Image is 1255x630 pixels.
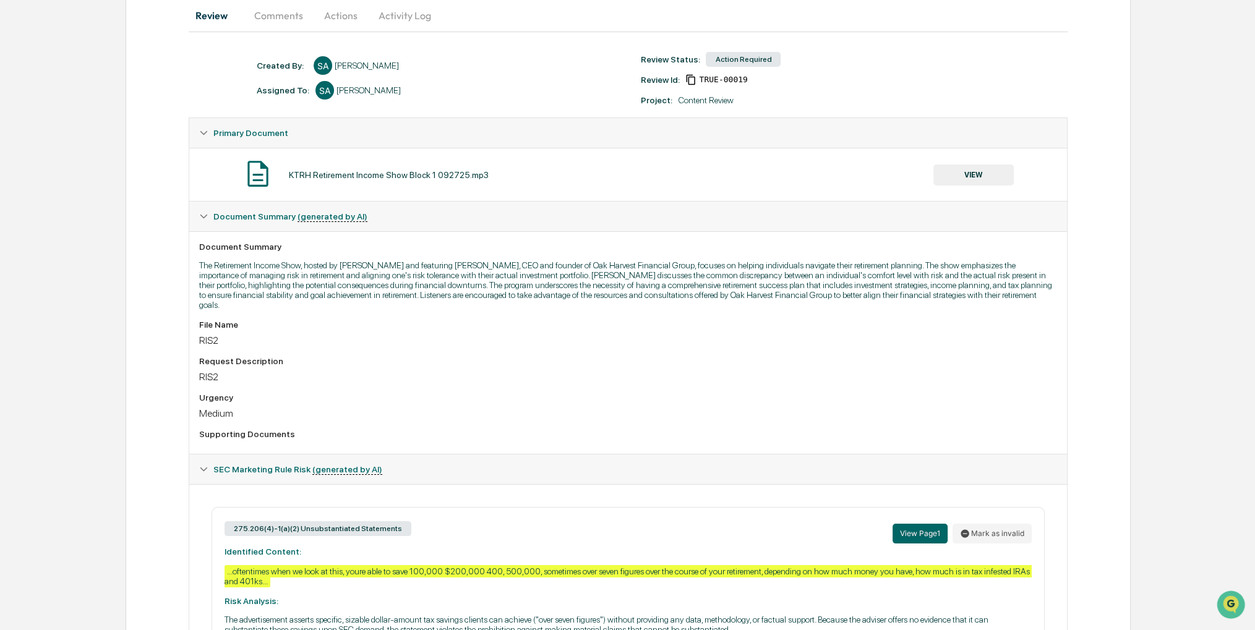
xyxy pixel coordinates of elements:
[199,393,1056,402] div: Urgency
[189,1,244,30] button: Review
[199,356,1056,366] div: Request Description
[315,81,334,100] div: SA
[12,244,22,253] div: 🔎
[640,95,672,105] div: Project:
[12,220,22,230] div: 🖐️
[953,524,1032,543] button: Mark as invalid
[640,54,700,64] div: Review Status:
[313,1,369,30] button: Actions
[225,596,278,606] strong: Risk Analysis:
[314,56,332,75] div: SA
[12,137,83,147] div: Past conversations
[289,170,489,180] div: KTRH Retirement Income Show Block 1 092725.mp3
[640,75,679,85] div: Review Id:
[199,334,1056,346] div: RIS2
[369,1,441,30] button: Activity Log
[12,156,32,176] img: Sigrid Alegria
[7,237,83,260] a: 🔎Data Lookup
[257,85,309,95] div: Assigned To:
[12,25,225,45] p: How can we help?
[257,61,307,70] div: Created By: ‎ ‎
[699,75,747,85] span: 918d6ca8-1872-47e6-88bc-7afcfed0a005
[678,95,733,105] div: Content Review
[312,464,382,475] u: (generated by AI)
[199,371,1056,383] div: RIS2
[213,128,288,138] span: Primary Document
[213,464,382,474] span: SEC Marketing Rule Risk
[90,220,100,230] div: 🗄️
[933,164,1014,185] button: VIEW
[189,118,1066,148] div: Primary Document
[25,219,80,231] span: Preclearance
[335,61,399,70] div: [PERSON_NAME]
[199,260,1056,310] p: The Retirement Income Show, hosted by [PERSON_NAME] and featuring [PERSON_NAME], CEO and founder ...
[199,407,1056,419] div: Medium
[225,521,411,536] div: 275.206(4)-1(a)(2) Unsubstantiated Statements
[189,202,1066,231] div: Document Summary (generated by AI)
[213,211,367,221] span: Document Summary
[225,547,301,556] strong: Identified Content:
[12,94,35,116] img: 1746055101610-c473b297-6a78-478c-a979-82029cc54cd1
[225,565,1032,587] div: ...oftentimes when we look at this, youre able to save 100,000 $200,000 400, 500,000, sometimes o...
[893,524,948,543] button: View Page1
[56,94,203,106] div: Start new chat
[199,429,1056,439] div: Supporting Documents
[336,85,401,95] div: [PERSON_NAME]
[199,320,1056,330] div: File Name
[199,242,1056,252] div: Document Summary
[25,242,78,255] span: Data Lookup
[189,454,1066,484] div: SEC Marketing Rule Risk (generated by AI)
[7,214,85,236] a: 🖐️Preclearance
[85,214,158,236] a: 🗄️Attestations
[123,273,150,282] span: Pylon
[706,52,781,67] div: Action Required
[1215,589,1249,623] iframe: Open customer support
[87,272,150,282] a: Powered byPylon
[102,219,153,231] span: Attestations
[109,168,135,177] span: [DATE]
[56,106,170,116] div: We're available if you need us!
[189,148,1066,201] div: Primary Document
[189,231,1066,454] div: Document Summary (generated by AI)
[210,98,225,113] button: Start new chat
[192,134,225,149] button: See all
[26,94,48,116] img: 8933085812038_c878075ebb4cc5468115_72.jpg
[244,1,313,30] button: Comments
[298,211,367,222] u: (generated by AI)
[103,168,107,177] span: •
[38,168,100,177] span: [PERSON_NAME]
[189,1,1067,30] div: secondary tabs example
[242,158,273,189] img: Document Icon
